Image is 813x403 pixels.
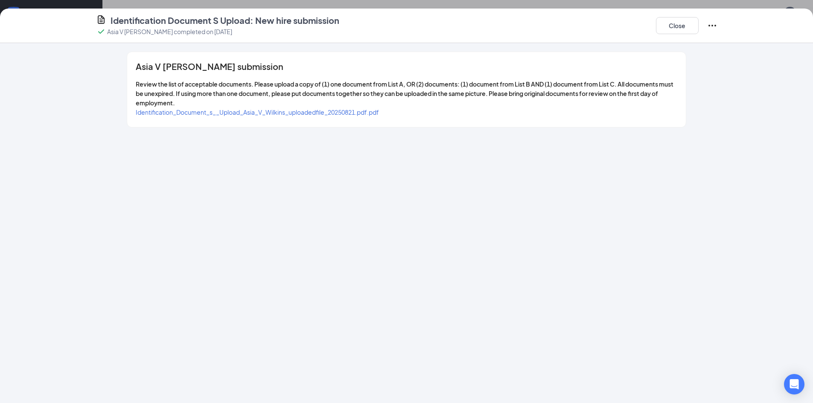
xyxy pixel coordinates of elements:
[96,26,106,37] svg: Checkmark
[107,27,232,36] p: Asia V [PERSON_NAME] completed on [DATE]
[136,80,673,107] span: Review the list of acceptable documents. Please upload a copy of (1) one document from List A, OR...
[707,20,717,31] svg: Ellipses
[784,374,804,394] div: Open Intercom Messenger
[111,14,339,26] h4: Identification Document S Upload: New hire submission
[656,17,699,34] button: Close
[136,108,379,116] a: Identification_Document_s__Upload_Asia_V_Wilkins_uploadedfile_20250821.pdf.pdf
[96,14,106,25] svg: CustomFormIcon
[136,62,283,71] span: Asia V [PERSON_NAME] submission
